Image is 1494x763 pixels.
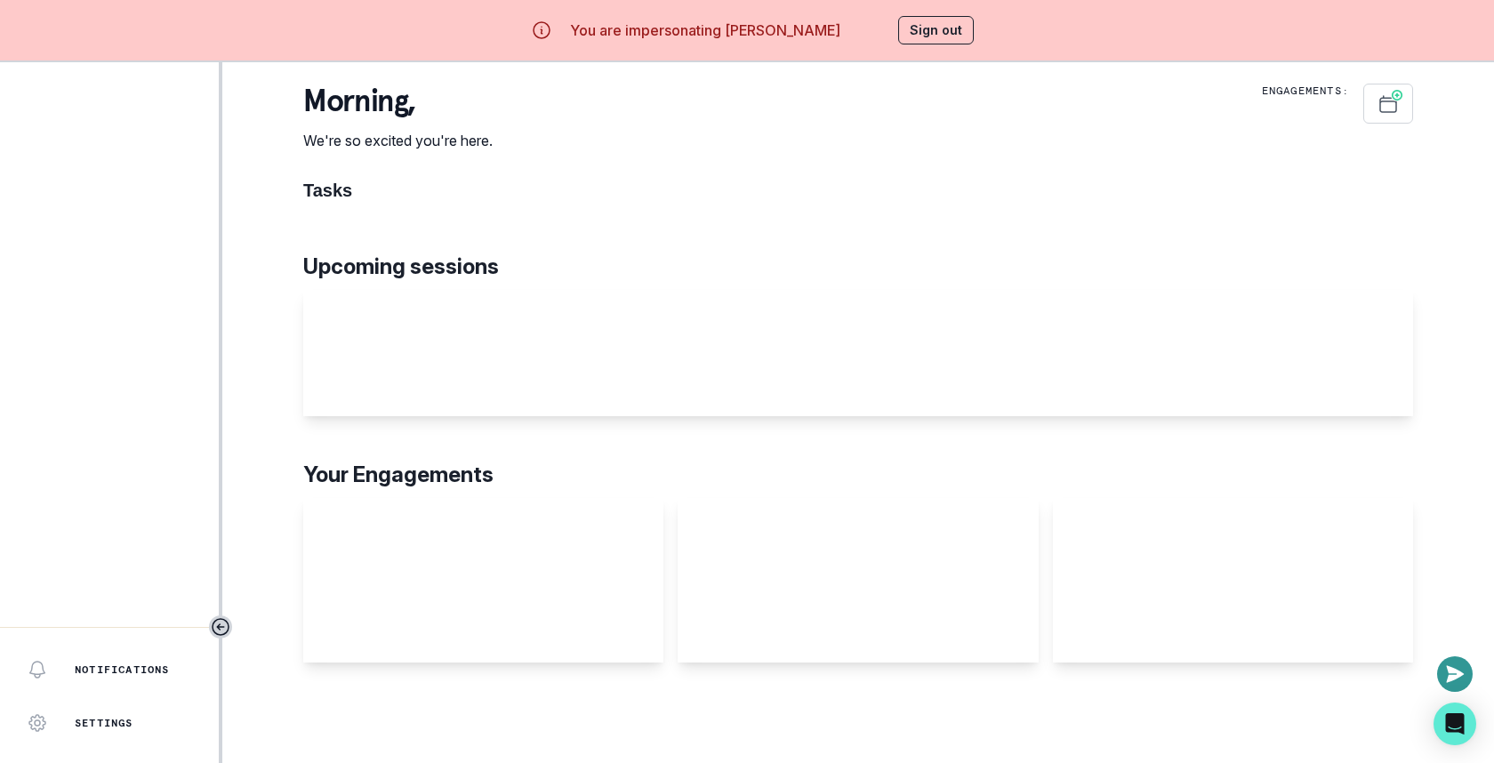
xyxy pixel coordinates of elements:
[303,459,1413,491] p: Your Engagements
[75,716,133,730] p: Settings
[303,130,493,151] p: We're so excited you're here.
[1363,84,1413,124] button: Schedule Sessions
[303,84,493,119] p: morning ,
[209,615,232,639] button: Toggle sidebar
[1434,703,1476,745] div: Open Intercom Messenger
[1262,84,1349,98] p: Engagements:
[1437,656,1473,692] button: Open or close messaging widget
[303,180,1413,201] h1: Tasks
[898,16,974,44] button: Sign out
[303,251,1413,283] p: Upcoming sessions
[75,663,170,677] p: Notifications
[570,20,840,41] p: You are impersonating [PERSON_NAME]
